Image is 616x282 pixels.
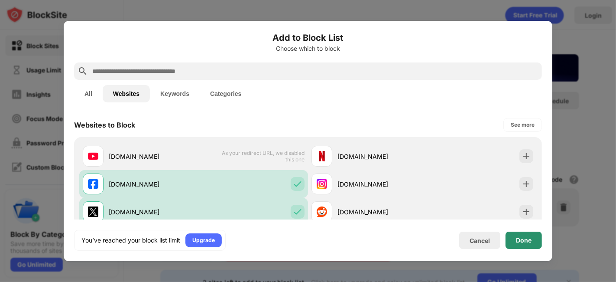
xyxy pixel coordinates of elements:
[470,237,490,244] div: Cancel
[74,31,542,44] h6: Add to Block List
[337,152,422,161] div: [DOMAIN_NAME]
[317,151,327,161] img: favicons
[78,66,88,76] img: search.svg
[109,152,194,161] div: [DOMAIN_NAME]
[192,236,215,245] div: Upgrade
[81,236,180,245] div: You’ve reached your block list limit
[74,85,103,102] button: All
[511,121,535,129] div: See more
[337,207,422,216] div: [DOMAIN_NAME]
[317,207,327,217] img: favicons
[109,180,194,189] div: [DOMAIN_NAME]
[317,179,327,189] img: favicons
[150,85,200,102] button: Keywords
[88,151,98,161] img: favicons
[109,207,194,216] div: [DOMAIN_NAME]
[516,237,532,244] div: Done
[200,85,252,102] button: Categories
[215,150,305,163] span: As your redirect URL, we disabled this one
[88,179,98,189] img: favicons
[88,207,98,217] img: favicons
[74,45,542,52] div: Choose which to block
[337,180,422,189] div: [DOMAIN_NAME]
[103,85,150,102] button: Websites
[74,121,135,129] div: Websites to Block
